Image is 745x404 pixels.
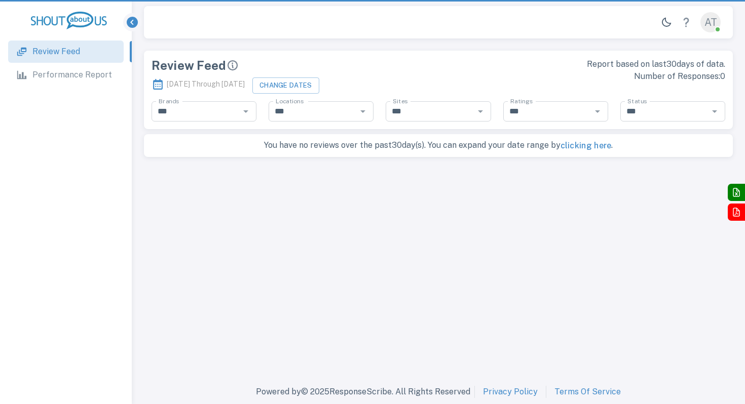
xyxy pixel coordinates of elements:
[707,104,722,118] button: Open
[32,46,80,58] p: Review Feed
[152,75,245,94] p: [DATE] Through [DATE]
[159,97,179,105] label: Brands
[483,386,538,398] a: Privacy Policy
[239,104,253,118] button: Open
[8,41,124,63] a: Review Feed
[627,97,647,105] label: Status
[473,104,488,118] button: Open
[590,104,605,118] button: Open
[554,386,621,398] a: Terms Of Service
[356,104,370,118] button: Open
[728,204,745,221] button: Export to PDF
[149,139,728,152] p: You have no reviews over the past 30 day(s). You can expand your date range by .
[697,358,740,402] iframe: Front Chat
[676,12,696,32] a: Help Center
[510,97,533,105] label: Ratings
[700,12,721,32] div: AT
[32,69,112,81] p: Performance Report
[728,184,745,201] button: Export to Excel
[444,58,725,70] p: Report based on last 30 days of data.
[8,64,124,86] a: Performance Report
[256,386,470,398] p: Powered by © 2025 ResponseScribe. All Rights Reserved
[152,58,432,72] div: Review Feed
[276,97,304,105] label: Locations
[444,70,725,83] p: Number of Responses: 0
[31,12,107,29] img: logo
[561,140,612,152] button: clicking here
[393,97,407,105] label: Sites
[252,77,319,94] button: Change Dates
